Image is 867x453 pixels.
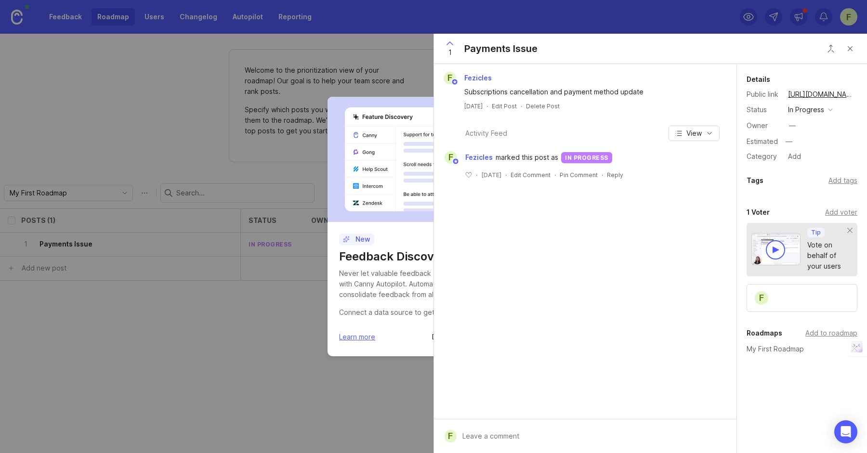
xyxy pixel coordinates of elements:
[521,102,522,110] div: ·
[339,249,528,264] h1: Feedback Discovery on Autopilot
[452,158,460,165] img: member badge
[821,39,841,58] button: Close button
[554,171,556,179] div: ·
[492,102,517,110] div: Edit Post
[476,171,477,179] div: ·
[747,207,770,218] div: 1 Voter
[747,104,780,115] div: Status
[785,150,804,163] div: Add
[785,88,857,101] a: [URL][DOMAIN_NAME]
[751,233,801,265] img: video-thumbnail-vote-d41b83416815613422e2ca741bf692cc.jpg
[747,327,782,339] div: Roadmaps
[345,107,522,211] img: autopilot-456452bdd303029aca878276f8eef889.svg
[481,171,501,179] span: [DATE]
[445,430,457,442] div: F
[747,151,780,162] div: Category
[747,74,770,85] div: Details
[780,150,804,163] a: Add
[465,128,507,139] div: Activity Feed
[526,102,560,110] div: Delete Post
[339,332,375,342] a: Learn more
[444,72,456,84] div: F
[783,135,795,148] div: —
[439,151,496,164] a: FFezicles
[438,72,499,84] a: FFezicles
[669,126,720,141] button: View
[448,47,452,58] span: 1
[486,102,488,110] div: ·
[825,207,857,218] div: Add voter
[432,332,455,342] button: Dismiss
[811,229,821,236] p: Tip
[464,102,483,110] a: [DATE]
[339,268,528,300] div: Never let valuable feedback slip through the cracks again with Canny Autopilot. Automatically det...
[496,152,558,163] span: marked this post as
[834,420,857,443] div: Open Intercom Messenger
[445,151,457,164] div: F
[747,120,780,131] div: Owner
[747,175,763,186] div: Tags
[343,234,370,244] p: New
[841,39,860,58] button: Close button
[464,42,538,55] div: Payments Issue
[747,89,780,100] div: Public link
[451,78,459,86] img: member badge
[339,307,528,318] div: Connect a data source to get started.
[561,152,612,163] div: in progress
[560,171,598,179] div: Pin Comment
[511,171,551,179] div: Edit Comment
[805,328,857,338] div: Add to roadmap
[807,240,848,272] div: Vote on behalf of your users
[602,171,603,179] div: ·
[747,344,804,354] a: My First Roadmap
[828,175,857,186] div: Add tags
[754,290,769,306] div: F
[464,87,717,97] div: Subscriptions cancellation and payment method update
[788,104,824,115] div: in progress
[607,171,623,179] div: Reply
[789,120,796,131] div: —
[465,152,493,163] span: Fezicles
[464,74,492,82] span: Fezicles
[747,138,778,145] div: Estimated
[505,171,507,179] div: ·
[686,129,702,138] span: View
